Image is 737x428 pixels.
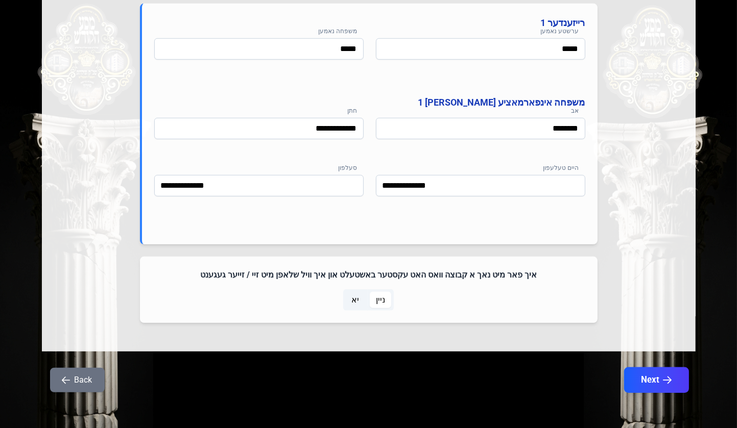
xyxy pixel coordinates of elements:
[624,367,688,393] button: Next
[154,95,585,110] h4: משפחה אינפארמאציע [PERSON_NAME] 1
[152,269,585,281] h4: איך פאר מיט נאך א קבוצה וואס האט עקסטער באשטעלט און איך וויל שלאפן מיט זיי / זייער געגענט
[50,368,105,392] button: Back
[376,294,385,306] span: ניין
[154,16,585,30] h4: רייזענדער 1
[343,289,368,311] p-togglebutton: יא
[368,289,394,311] p-togglebutton: ניין
[351,294,359,306] span: יא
